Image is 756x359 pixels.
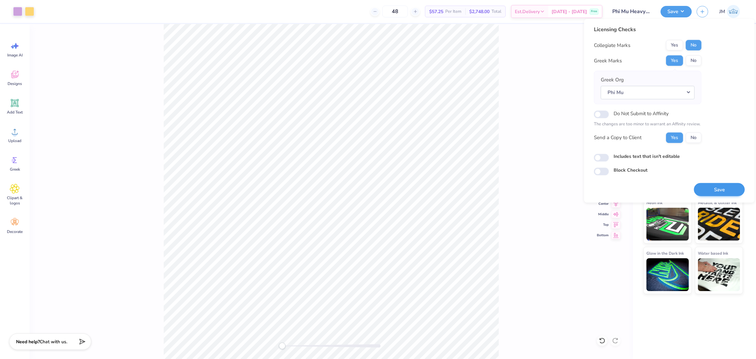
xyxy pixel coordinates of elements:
label: Block Checkout [614,166,647,173]
span: Bottom [597,233,609,238]
span: Chat with us. [40,339,67,345]
span: [DATE] - [DATE] [552,8,587,15]
span: $2,748.00 [469,8,490,15]
button: Save [694,183,745,196]
span: Glow in the Dark Ink [646,250,684,257]
div: Collegiate Marks [594,41,630,49]
span: Per Item [445,8,461,15]
button: Yes [666,40,683,51]
span: Add Text [7,110,23,115]
span: Greek [10,167,20,172]
span: Upload [8,138,21,143]
span: Metallic & Glitter Ink [698,199,737,206]
span: Middle [597,212,609,217]
button: Yes [666,132,683,143]
span: Free [591,9,597,14]
span: Water based Ink [698,250,728,257]
button: No [686,132,702,143]
span: Neon Ink [646,199,662,206]
div: Accessibility label [279,343,285,349]
span: Decorate [7,229,23,234]
img: Water based Ink [698,258,740,291]
img: Metallic & Glitter Ink [698,208,740,241]
button: Save [661,6,692,17]
span: Est. Delivery [515,8,540,15]
span: Top [597,222,609,227]
div: Licensing Checks [594,26,702,33]
span: Total [492,8,501,15]
input: – – [382,6,408,17]
span: $57.25 [429,8,443,15]
button: Phi Mu [601,86,695,99]
p: The changes are too minor to warrant an Affinity review. [594,121,702,128]
input: Untitled Design [607,5,656,18]
span: JM [719,8,725,15]
label: Includes text that isn't editable [614,153,680,159]
img: John Michael Binayas [727,5,740,18]
img: Neon Ink [646,208,689,241]
div: Send a Copy to Client [594,134,641,141]
label: Greek Org [601,76,624,84]
div: Greek Marks [594,57,622,64]
button: No [686,40,702,51]
span: Center [597,201,609,206]
img: Glow in the Dark Ink [646,258,689,291]
label: Do Not Submit to Affinity [614,109,669,118]
strong: Need help? [16,339,40,345]
button: No [686,55,702,66]
button: Yes [666,55,683,66]
span: Image AI [7,53,23,58]
span: Clipart & logos [4,195,26,206]
a: JM [716,5,743,18]
span: Designs [8,81,22,86]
